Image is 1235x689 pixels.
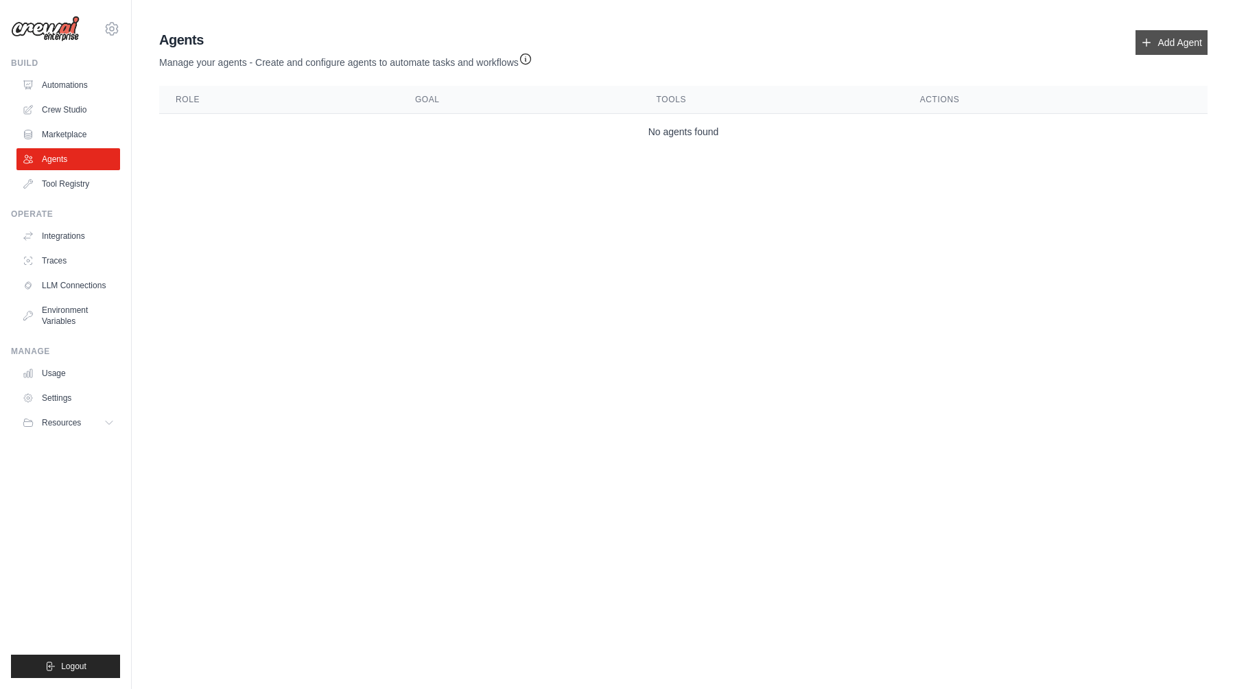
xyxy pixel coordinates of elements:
button: Logout [11,655,120,678]
p: Manage your agents - Create and configure agents to automate tasks and workflows [159,49,532,69]
span: Resources [42,417,81,428]
th: Goal [399,86,640,114]
div: Operate [11,209,120,220]
a: Automations [16,74,120,96]
a: Crew Studio [16,99,120,121]
span: Logout [61,661,86,672]
a: Traces [16,250,120,272]
a: Marketplace [16,124,120,145]
a: Usage [16,362,120,384]
button: Resources [16,412,120,434]
a: Tool Registry [16,173,120,195]
th: Role [159,86,399,114]
th: Actions [904,86,1208,114]
a: LLM Connections [16,275,120,296]
img: Logo [11,16,80,42]
td: No agents found [159,114,1208,150]
h2: Agents [159,30,532,49]
div: Manage [11,346,120,357]
a: Settings [16,387,120,409]
a: Add Agent [1136,30,1208,55]
th: Tools [640,86,904,114]
a: Integrations [16,225,120,247]
a: Agents [16,148,120,170]
a: Environment Variables [16,299,120,332]
div: Build [11,58,120,69]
